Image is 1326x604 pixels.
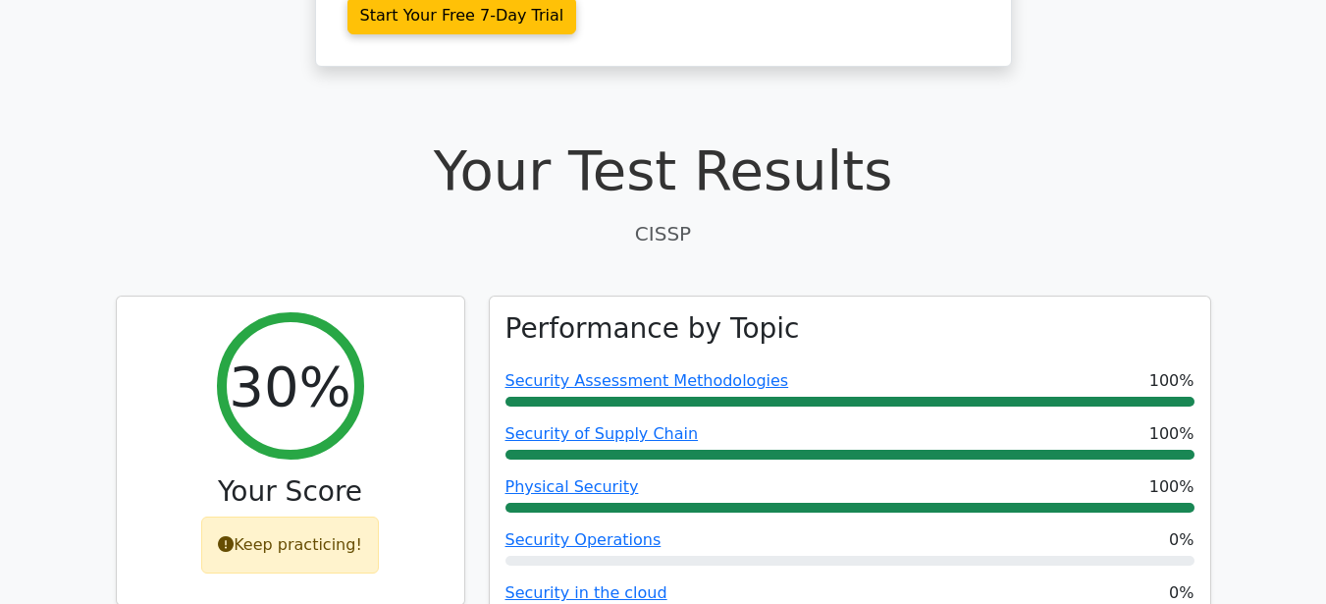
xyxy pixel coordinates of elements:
[1149,369,1194,393] span: 100%
[505,424,699,443] a: Security of Supply Chain
[1149,422,1194,446] span: 100%
[229,354,350,419] h2: 30%
[1149,475,1194,499] span: 100%
[201,517,379,574] div: Keep practicing!
[505,371,789,390] a: Security Assessment Methodologies
[116,137,1211,203] h1: Your Test Results
[505,583,667,602] a: Security in the cloud
[133,475,449,509] h3: Your Score
[116,219,1211,248] p: CISSP
[1169,528,1193,552] span: 0%
[505,530,662,549] a: Security Operations
[505,312,800,346] h3: Performance by Topic
[505,477,639,496] a: Physical Security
